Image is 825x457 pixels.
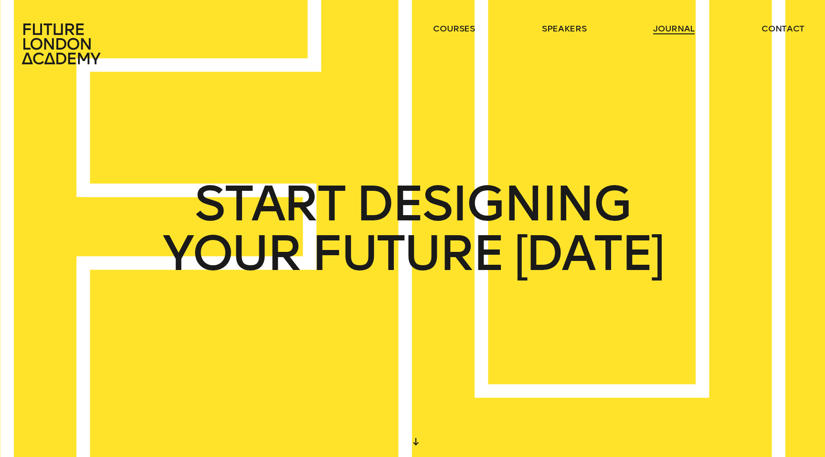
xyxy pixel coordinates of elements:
span: START [194,179,345,228]
span: [DATE] [514,228,663,278]
a: journal [653,23,695,34]
a: speakers [542,23,586,34]
span: FUTURE [311,228,503,278]
a: courses [433,23,475,34]
span: YOUR [162,228,300,278]
span: DESIGNING [356,179,631,228]
a: contact [762,23,804,34]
